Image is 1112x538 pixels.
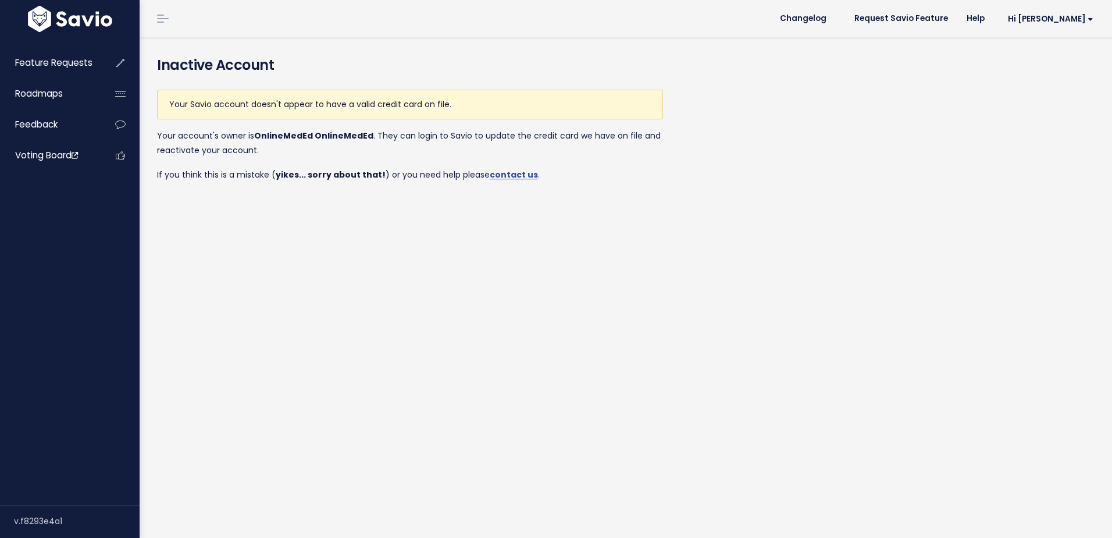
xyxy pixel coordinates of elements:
[15,149,78,161] span: Voting Board
[276,169,386,180] strong: yikes... sorry about that!
[3,142,97,169] a: Voting Board
[1008,15,1093,23] span: Hi [PERSON_NAME]
[15,87,63,100] span: Roadmaps
[994,10,1103,28] a: Hi [PERSON_NAME]
[254,130,373,141] strong: OnlineMedEd OnlineMedEd
[15,118,58,130] span: Feedback
[157,129,663,158] p: Your account's owner is . They can login to Savio to update the credit card we have on file and r...
[14,506,140,536] div: v.f8293e4a1
[157,168,663,182] p: If you think this is a mistake ( ) or you need help please .
[15,56,92,69] span: Feature Requests
[25,6,115,32] img: logo-white.9d6f32f41409.svg
[3,80,97,107] a: Roadmaps
[3,49,97,76] a: Feature Requests
[157,90,663,119] div: Your Savio account doesn't appear to have a valid credit card on file.
[3,111,97,138] a: Feedback
[157,55,1095,76] h4: Inactive Account
[845,10,957,27] a: Request Savio Feature
[780,15,826,23] span: Changelog
[490,169,538,180] a: contact us
[957,10,994,27] a: Help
